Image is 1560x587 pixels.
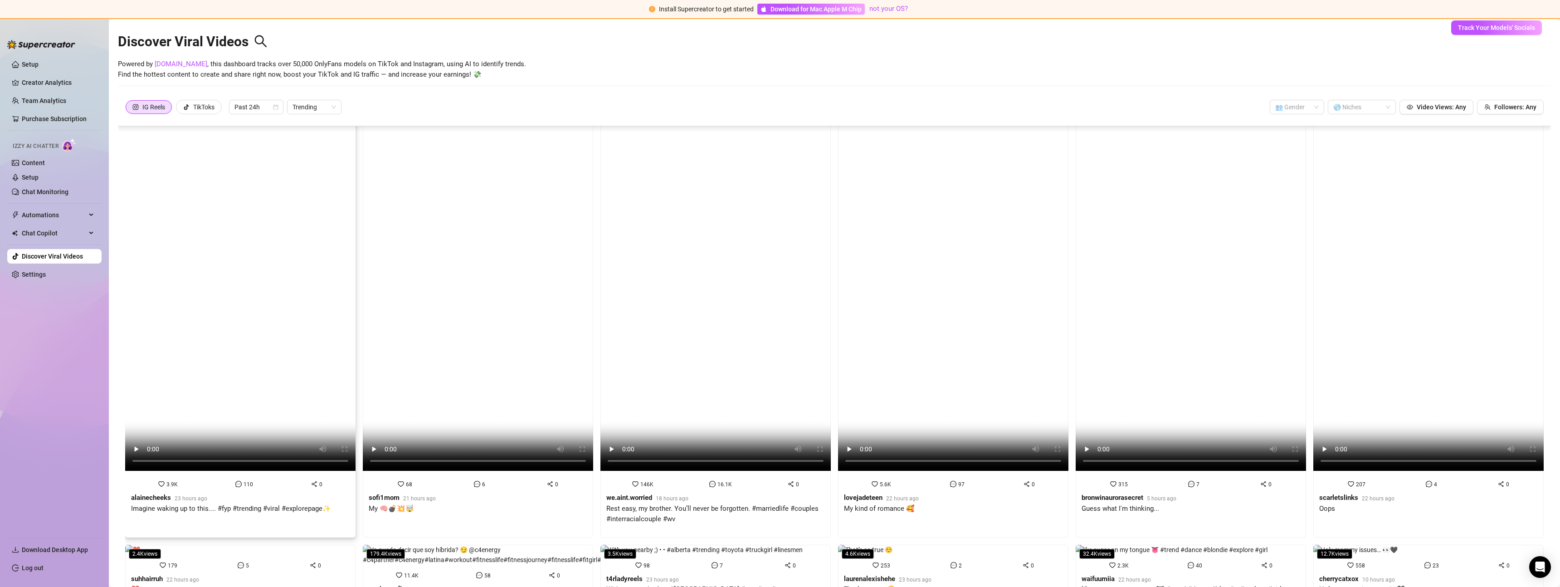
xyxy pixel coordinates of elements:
strong: scarletslinks [1319,494,1358,502]
span: instagram [132,104,139,110]
img: That’s so true ☺️ [838,545,892,555]
span: apple [760,6,767,12]
span: 6 [482,481,485,488]
span: 0 [1032,481,1035,488]
span: 23 hours ago [899,577,931,583]
span: 0 [1506,481,1509,488]
span: message [1188,562,1194,568]
span: 5 [246,563,249,569]
span: 0 [793,563,796,569]
span: share-alt [1023,562,1029,568]
div: Rest easy, my brother. You’ll never be forgotten. #marriedlife #couples #interracialcouple #wv [606,504,825,525]
div: Oops [1319,504,1394,514]
strong: suhhairruh [131,575,163,583]
span: Powered by , this dashboard tracks over 50,000 OnlyFans models on TikTok and Instagram, using AI ... [118,59,526,80]
span: 23 [1433,563,1439,569]
span: heart [872,481,878,487]
span: 0 [319,481,322,488]
div: My 🧠💣💥🤯 [369,504,436,514]
span: heart [1347,562,1354,568]
span: 0 [555,481,558,488]
img: Chat Copilot [12,230,18,236]
strong: waifuumiia [1082,575,1115,583]
a: Discover Viral Videos [22,253,83,260]
span: 2.3K [1117,563,1129,569]
img: With you nearby ;) • • #alberta #trending #toyota #truckgirl #linesmen [600,545,803,555]
img: Ya puedo decir que soy híbrida? 😏 @c4energy #c4partner#c4energy#latina#workout#fitnesslife#fitnes... [363,545,731,565]
span: 253 [881,563,890,569]
span: Izzy AI Chatter [13,142,58,151]
span: Download Desktop App [22,546,88,553]
span: message [709,481,716,487]
span: heart [160,562,166,568]
span: share-alt [1261,562,1267,568]
span: Track Your Models' Socials [1458,24,1535,31]
span: 12.7K views [1317,549,1352,559]
strong: bronwinaurorasecret [1082,494,1143,502]
span: 4.6K views [842,549,874,559]
span: 2.4K views [129,549,161,559]
span: message [474,481,480,487]
span: message [1188,481,1194,487]
span: Trending [292,100,336,114]
span: message [712,562,718,568]
strong: sofi1mom [369,494,400,502]
span: message [950,481,956,487]
span: message [1424,562,1431,568]
span: 98 [643,563,650,569]
span: Chat Copilot [22,226,86,240]
span: 179 [168,563,177,569]
a: 230.2Kviews5.6K970lovejadeteen22 hours agoMy kind of romance 🥰 [838,61,1068,538]
span: 40 [1196,563,1202,569]
div: TikToks [193,100,214,114]
a: not your OS? [869,5,908,13]
span: share-alt [1498,562,1505,568]
span: 0 [1268,481,1272,488]
span: 2 [959,563,962,569]
span: 4 [1434,481,1437,488]
div: Imagine waking up to this.... #fyp #trending #viral #explorepage✨ [131,504,331,514]
a: Settings [22,271,46,278]
span: Video Views: Any [1417,103,1466,111]
span: 22 hours ago [886,495,919,502]
span: heart [632,481,639,487]
span: share-alt [785,562,791,568]
strong: lovejadeteen [844,494,882,502]
span: share-alt [1024,481,1030,487]
span: eye [1407,104,1413,110]
a: Content [22,159,45,166]
span: 22 hours ago [1362,495,1394,502]
span: 22 hours ago [166,577,199,583]
button: Track Your Models' Socials [1451,20,1542,35]
a: Setup [22,174,39,181]
span: share-alt [788,481,794,487]
a: Log out [22,564,44,572]
span: 10 hours ago [1362,577,1395,583]
span: 68 [406,481,412,488]
span: share-alt [547,481,553,487]
img: like sugar on my tongue 👅 #trend #dance #blondie #explore #girl [1076,545,1267,555]
a: Creator Analytics [22,75,94,90]
span: 0 [557,572,560,579]
span: 179.4K views [366,549,405,559]
span: 5 hours ago [1147,495,1176,502]
span: Download for Mac Apple M Chip [770,4,862,14]
a: 9.3Kviews31570bronwinaurorasecret5 hours agoGuess what I'm thinking... [1076,61,1306,538]
span: share-alt [549,572,555,578]
span: tik-tok [183,104,190,110]
img: AI Chatter [62,138,76,152]
span: Followers: Any [1494,103,1536,111]
span: Install Supercreator to get started [659,5,754,13]
span: 0 [318,563,321,569]
span: 110 [244,481,253,488]
span: heart [635,562,642,568]
strong: we.aint.worried [606,494,652,502]
span: 0 [1506,563,1510,569]
img: Holy mommy issues… 👀🖤 [1313,545,1398,555]
a: Chat Monitoring [22,188,68,196]
strong: cherrycatxox [1319,575,1359,583]
img: logo-BBDzfeDw.svg [7,40,75,49]
div: Open Intercom Messenger [1529,556,1551,578]
a: Purchase Subscription [22,112,94,126]
span: share-alt [311,481,317,487]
